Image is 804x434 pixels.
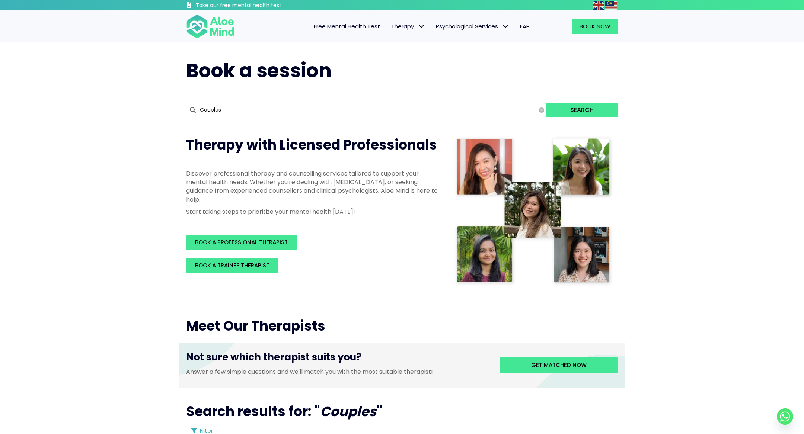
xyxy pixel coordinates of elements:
[605,1,617,10] img: ms
[777,408,793,425] a: Whatsapp
[514,19,535,34] a: EAP
[186,14,234,39] img: Aloe mind Logo
[314,22,380,30] span: Free Mental Health Test
[320,402,376,421] em: Couples
[580,22,610,30] span: Book Now
[186,367,488,376] p: Answer a few simple questions and we'll match you with the most suitable therapist!
[531,361,587,369] span: Get matched now
[186,2,321,10] a: Take our free mental health test
[500,21,511,32] span: Psychological Services: submenu
[186,316,325,335] span: Meet Our Therapists
[308,19,386,34] a: Free Mental Health Test
[520,22,530,30] span: EAP
[436,22,509,30] span: Psychological Services
[454,136,613,287] img: Therapist collage
[244,19,535,34] nav: Menu
[593,1,604,10] img: en
[546,103,618,117] button: Search
[386,19,430,34] a: TherapyTherapy: submenu
[391,22,425,30] span: Therapy
[186,57,332,84] span: Book a session
[605,1,618,9] a: Malay
[186,103,546,117] input: Search for...
[416,21,427,32] span: Therapy: submenu
[186,208,439,216] p: Start taking steps to prioritize your mental health [DATE]!
[186,169,439,204] p: Discover professional therapy and counselling services tailored to support your mental health nee...
[186,402,618,421] h2: Search results for: " "
[186,135,437,154] span: Therapy with Licensed Professionals
[195,261,269,269] span: BOOK A TRAINEE THERAPIST
[430,19,514,34] a: Psychological ServicesPsychological Services: submenu
[572,19,618,34] a: Book Now
[196,2,321,9] h3: Take our free mental health test
[186,258,278,273] a: BOOK A TRAINEE THERAPIST
[195,238,288,246] span: BOOK A PROFESSIONAL THERAPIST
[186,350,488,367] h3: Not sure which therapist suits you?
[593,1,605,9] a: English
[500,357,618,373] a: Get matched now
[186,235,297,250] a: BOOK A PROFESSIONAL THERAPIST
